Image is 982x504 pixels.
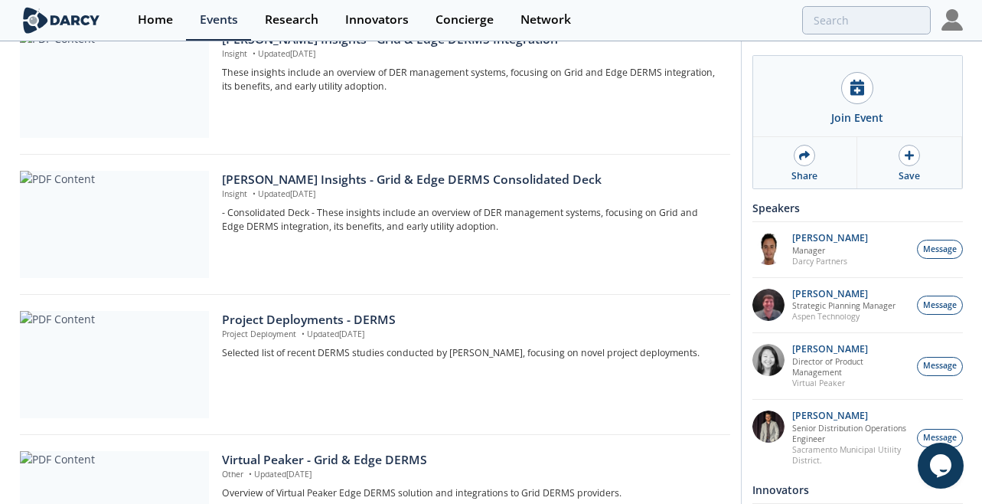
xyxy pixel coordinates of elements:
p: Insight Updated [DATE] [222,188,719,201]
a: PDF Content [PERSON_NAME] Insights - Grid & Edge DERMS Integration Insight •Updated[DATE] These i... [20,31,730,138]
div: Home [138,14,173,26]
div: Innovators [345,14,409,26]
p: Other Updated [DATE] [222,469,719,481]
p: These insights include an overview of DER management systems, focusing on Grid and Edge DERMS int... [222,66,719,94]
div: Project Deployments - DERMS [222,311,719,329]
p: Insight Updated [DATE] [222,48,719,61]
div: [PERSON_NAME] Insights - Grid & Edge DERMS Consolidated Deck [222,171,719,189]
p: Senior Distribution Operations Engineer [792,423,909,444]
div: Share [791,169,817,183]
div: Network [520,14,571,26]
a: PDF Content Project Deployments - DERMS Project Deployment •Updated[DATE] Selected list of recent... [20,311,730,418]
button: Message [917,240,963,259]
button: Message [917,357,963,376]
span: Message [923,360,957,372]
div: Events [200,14,238,26]
p: Project Deployment Updated [DATE] [222,329,719,341]
p: Virtual Peaker [792,378,909,388]
p: Director of Product Management [792,356,909,378]
button: Message [917,429,963,448]
div: Innovators [752,476,963,503]
img: Profile [941,9,963,31]
div: Research [265,14,318,26]
div: Save [899,169,920,183]
p: [PERSON_NAME] [792,289,896,299]
span: Message [923,432,957,444]
p: Selected list of recent DERMS studies conducted by [PERSON_NAME], focusing on novel project deplo... [222,346,719,360]
span: • [250,188,258,199]
p: [PERSON_NAME] [792,411,909,421]
img: vRBZwDRnSTOrB1qTpmXr [752,233,785,265]
p: Aspen Technology [792,311,896,322]
button: Message [917,296,963,315]
img: 7fca56e2-1683-469f-8840-285a17278393 [752,411,785,443]
div: Concierge [436,14,494,26]
a: PDF Content [PERSON_NAME] Insights - Grid & Edge DERMS Consolidated Deck Insight •Updated[DATE] -... [20,171,730,278]
p: Manager [792,245,868,256]
span: • [299,329,307,339]
div: Virtual Peaker - Grid & Edge DERMS [222,451,719,470]
p: Strategic Planning Manager [792,300,896,311]
iframe: chat widget [918,443,967,489]
span: • [246,469,254,479]
p: - Consolidated Deck - These insights include an overview of DER management systems, focusing on G... [222,206,719,234]
span: Message [923,299,957,312]
p: [PERSON_NAME] [792,344,909,355]
img: logo-wide.svg [20,7,103,34]
p: Darcy Partners [792,256,868,267]
input: Advanced Search [802,6,931,34]
p: [PERSON_NAME] [792,233,868,244]
span: • [250,48,258,59]
div: Speakers [752,195,963,221]
div: Join Event [831,110,883,126]
img: accc9a8e-a9c1-4d58-ae37-132228efcf55 [752,289,785,321]
p: Overview of Virtual Peaker Edge DERMS solution and integrations to Grid DERMS providers. [222,486,719,500]
img: 8160f632-77e6-40bd-9ce2-d8c8bb49c0dd [752,344,785,376]
span: Message [923,244,957,256]
p: Sacramento Municipal Utility District. [792,444,909,466]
